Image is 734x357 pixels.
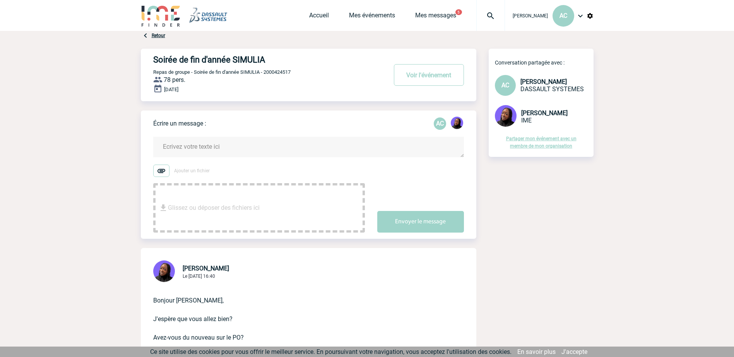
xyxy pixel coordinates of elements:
a: Retour [152,33,165,38]
span: Glissez ou déposer des fichiers ici [168,189,260,227]
span: [PERSON_NAME] [513,13,548,19]
img: file_download.svg [159,203,168,212]
div: Aurélia CAVOUÉ [434,117,446,130]
button: Voir l'événement [394,64,464,86]
span: Ajouter un fichier [174,168,210,173]
p: Conversation partagée avec : [495,59,594,66]
span: AC [559,12,567,19]
p: Écrire un message : [153,120,206,127]
span: Ce site utilise des cookies pour vous offrir le meilleur service. En poursuivant votre navigation... [150,348,512,355]
button: 5 [455,9,462,15]
span: 78 pers. [164,76,185,83]
a: Accueil [309,12,329,22]
span: [PERSON_NAME] [520,78,567,85]
a: Mes événements [349,12,395,22]
span: Repas de groupe - Soirée de fin d'année SIMULIA - 2000424517 [153,69,291,75]
a: Partager mon événement avec un membre de mon organisation [506,136,577,149]
p: AC [434,117,446,130]
a: Mes messages [415,12,456,22]
span: [PERSON_NAME] [521,109,568,117]
a: En savoir plus [517,348,556,355]
span: [PERSON_NAME] [183,265,229,272]
div: Tabaski THIAM [451,117,463,131]
span: Le [DATE] 16:40 [183,274,215,279]
a: J'accepte [561,348,587,355]
button: Envoyer le message [377,211,464,233]
h4: Soirée de fin d'année SIMULIA [153,55,364,65]
img: 131349-0.png [495,105,517,127]
img: IME-Finder [141,5,181,27]
span: IME [521,117,532,124]
img: 131349-0.png [153,260,175,282]
span: [DATE] [164,87,178,92]
span: DASSAULT SYSTEMES [520,85,584,93]
img: 131349-0.png [451,117,463,129]
span: AC [501,82,509,89]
